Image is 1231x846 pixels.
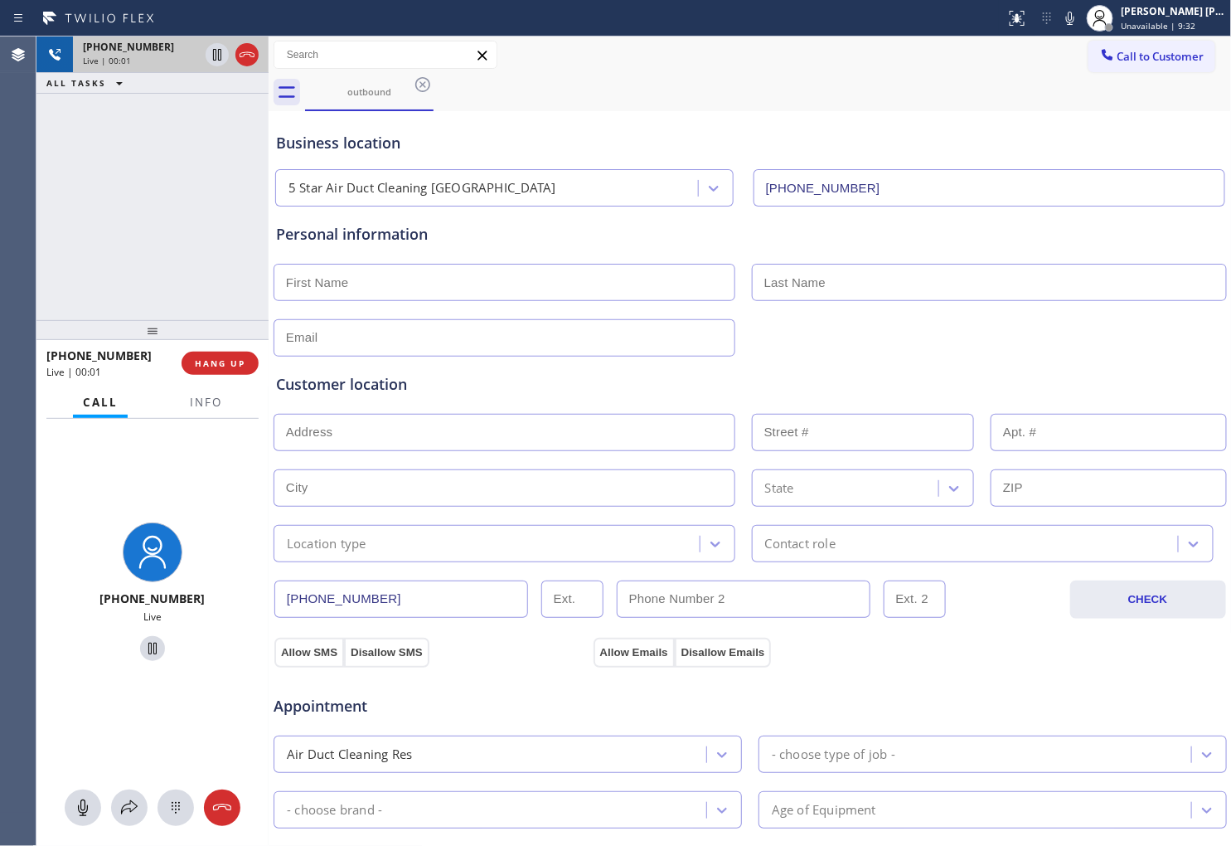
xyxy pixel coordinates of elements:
[752,414,974,451] input: Street #
[46,365,101,379] span: Live | 00:01
[1122,4,1226,18] div: [PERSON_NAME] [PERSON_NAME]
[274,581,528,618] input: Phone Number
[765,534,836,553] div: Contact role
[752,264,1227,301] input: Last Name
[36,73,139,93] button: ALL TASKS
[182,352,259,375] button: HANG UP
[190,395,222,410] span: Info
[991,469,1226,507] input: ZIP
[65,790,101,826] button: Mute
[100,591,206,606] span: [PHONE_NUMBER]
[754,169,1225,207] input: Phone Number
[73,387,128,419] button: Call
[83,55,131,66] span: Live | 00:01
[288,179,555,198] div: 5 Star Air Duct Cleaning [GEOGRAPHIC_DATA]
[307,85,432,98] div: outbound
[344,638,429,668] button: Disallow SMS
[180,387,232,419] button: Info
[274,41,497,68] input: Search
[991,414,1226,451] input: Apt. #
[46,348,152,363] span: [PHONE_NUMBER]
[675,638,772,668] button: Disallow Emails
[1122,20,1196,32] span: Unavailable | 9:32
[594,638,675,668] button: Allow Emails
[204,790,240,826] button: Hang up
[1088,41,1215,72] button: Call to Customer
[276,132,1224,154] div: Business location
[287,745,412,764] div: Air Duct Cleaning Res
[158,790,194,826] button: Open dialpad
[1117,49,1204,64] span: Call to Customer
[276,373,1224,396] div: Customer location
[274,695,589,717] span: Appointment
[140,636,165,661] button: Hold Customer
[1059,7,1082,30] button: Mute
[276,223,1224,246] div: Personal information
[274,469,735,507] input: City
[206,43,229,66] button: Hold Customer
[195,357,245,369] span: HANG UP
[111,790,148,826] button: Open directory
[765,479,794,498] div: State
[884,581,946,618] input: Ext. 2
[235,43,259,66] button: Hang up
[287,534,366,553] div: Location type
[274,319,735,357] input: Email
[274,638,344,668] button: Allow SMS
[287,800,382,819] div: - choose brand -
[1070,581,1226,619] button: CHECK
[617,581,870,618] input: Phone Number 2
[274,414,735,451] input: Address
[83,40,174,54] span: [PHONE_NUMBER]
[274,264,735,301] input: First Name
[541,581,603,618] input: Ext.
[772,800,876,819] div: Age of Equipment
[772,745,895,764] div: - choose type of job -
[46,77,106,89] span: ALL TASKS
[143,610,162,624] span: Live
[83,395,118,410] span: Call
